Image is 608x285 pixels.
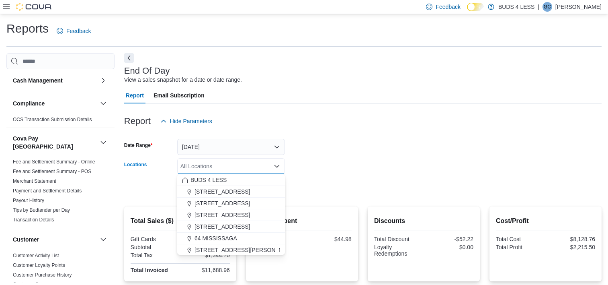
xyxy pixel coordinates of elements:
[126,87,144,103] span: Report
[6,21,49,37] h1: Reports
[194,199,250,207] span: [STREET_ADDRESS]
[194,188,250,196] span: [STREET_ADDRESS]
[13,207,70,213] a: Tips by Budtender per Day
[194,234,237,242] span: 64 MISSISSAGA
[13,99,97,107] button: Compliance
[177,244,285,256] button: [STREET_ADDRESS][PERSON_NAME]
[13,116,92,123] span: OCS Transaction Submission Details
[131,267,168,273] strong: Total Invoiced
[194,223,250,231] span: [STREET_ADDRESS]
[538,2,539,12] p: |
[547,236,595,242] div: $8,128.76
[425,244,473,250] div: $0.00
[374,244,422,257] div: Loyalty Redemptions
[177,174,285,268] div: Choose from the following options
[13,217,54,223] a: Transaction Details
[190,176,227,184] span: BUDS 4 LESS
[98,235,108,244] button: Customer
[13,252,59,259] span: Customer Activity List
[436,3,460,11] span: Feedback
[496,236,544,242] div: Total Cost
[13,262,65,268] a: Customer Loyalty Points
[177,221,285,233] button: [STREET_ADDRESS]
[6,157,115,228] div: Cova Pay [GEOGRAPHIC_DATA]
[498,2,534,12] p: BUDS 4 LESS
[425,236,473,242] div: -$52.22
[13,272,72,278] span: Customer Purchase History
[555,2,602,12] p: [PERSON_NAME]
[194,211,250,219] span: [STREET_ADDRESS]
[131,236,179,242] div: Gift Cards
[177,233,285,244] button: 64 MISSISSAGA
[13,217,54,223] span: Transaction Details
[98,76,108,85] button: Cash Management
[124,66,170,76] h3: End Of Day
[547,244,595,250] div: $2,215.50
[252,216,352,226] h2: Average Spent
[13,235,97,244] button: Customer
[374,216,473,226] h2: Discounts
[157,113,215,129] button: Hide Parameters
[177,186,285,198] button: [STREET_ADDRESS]
[124,161,147,168] label: Locations
[131,252,179,258] div: Total Tax
[13,188,82,194] span: Payment and Settlement Details
[124,76,242,84] div: View a sales snapshot for a date or date range.
[124,142,153,149] label: Date Range
[98,138,108,147] button: Cova Pay [GEOGRAPHIC_DATA]
[177,174,285,186] button: BUDS 4 LESS
[6,115,115,128] div: Compliance
[467,11,467,12] span: Dark Mode
[16,3,52,11] img: Cova
[182,252,230,258] div: $1,344.70
[182,267,230,273] div: $11,688.96
[177,198,285,209] button: [STREET_ADDRESS]
[177,209,285,221] button: [STREET_ADDRESS]
[496,216,595,226] h2: Cost/Profit
[303,236,352,242] div: $44.98
[177,139,285,155] button: [DATE]
[66,27,91,35] span: Feedback
[13,134,97,151] button: Cova Pay [GEOGRAPHIC_DATA]
[13,188,82,194] a: Payment and Settlement Details
[13,159,95,165] span: Fee and Settlement Summary - Online
[13,198,44,203] a: Payout History
[13,117,92,122] a: OCS Transaction Submission Details
[13,159,95,165] a: Fee and Settlement Summary - Online
[124,53,134,63] button: Next
[542,2,552,12] div: Gavin Crump
[467,3,484,11] input: Dark Mode
[53,23,94,39] a: Feedback
[131,244,179,250] div: Subtotal
[274,163,280,169] button: Close list of options
[374,236,422,242] div: Total Discount
[194,246,297,254] span: [STREET_ADDRESS][PERSON_NAME]
[13,272,72,278] a: Customer Purchase History
[124,116,151,126] h3: Report
[496,244,544,250] div: Total Profit
[131,216,230,226] h2: Total Sales ($)
[154,87,205,103] span: Email Subscription
[13,235,39,244] h3: Customer
[98,99,108,108] button: Compliance
[13,99,45,107] h3: Compliance
[13,169,91,174] a: Fee and Settlement Summary - POS
[13,76,97,85] button: Cash Management
[13,76,63,85] h3: Cash Management
[13,253,59,258] a: Customer Activity List
[544,2,551,12] span: GC
[13,178,56,184] a: Merchant Statement
[170,117,212,125] span: Hide Parameters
